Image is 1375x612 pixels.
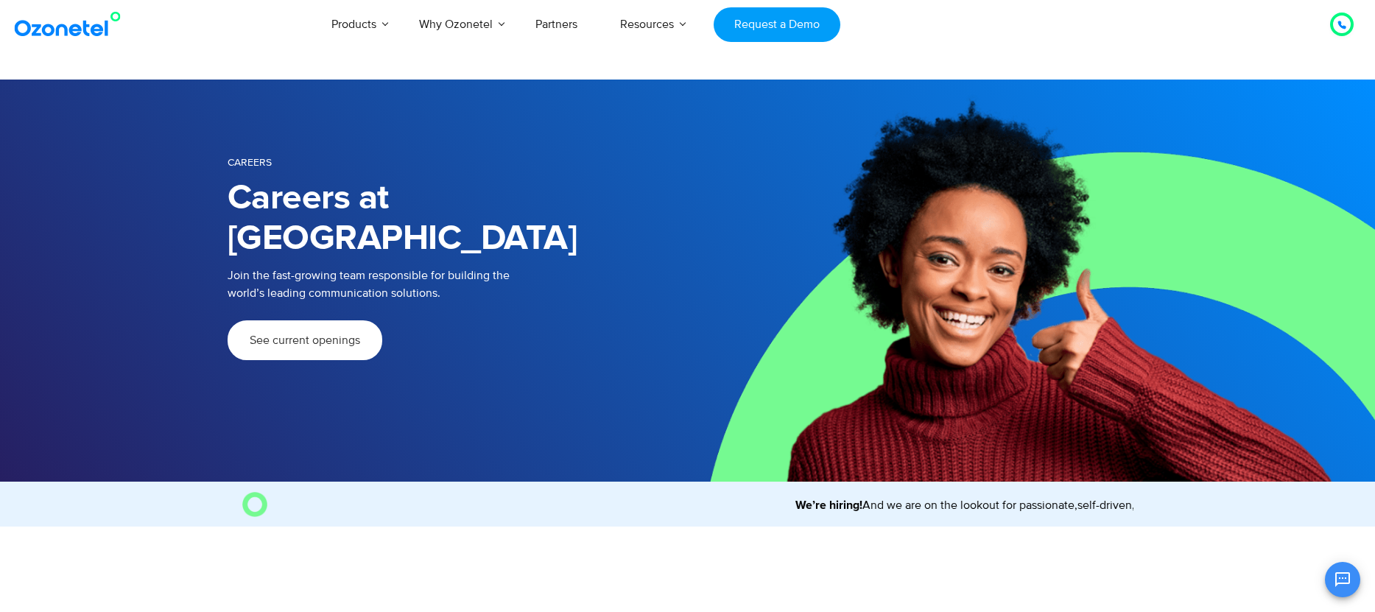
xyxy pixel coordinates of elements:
span: Careers [228,156,272,169]
button: Open chat [1325,562,1360,597]
span: See current openings [250,334,360,346]
img: O Image [242,492,267,517]
strong: We’re hiring! [781,499,848,511]
p: Join the fast-growing team responsible for building the world’s leading communication solutions. [228,267,666,302]
a: Request a Demo [714,7,840,42]
a: See current openings [228,320,382,360]
h1: Careers at [GEOGRAPHIC_DATA] [228,178,688,259]
marquee: And we are on the lookout for passionate,self-driven, hardworking team members to join us. Come, ... [273,496,1133,514]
